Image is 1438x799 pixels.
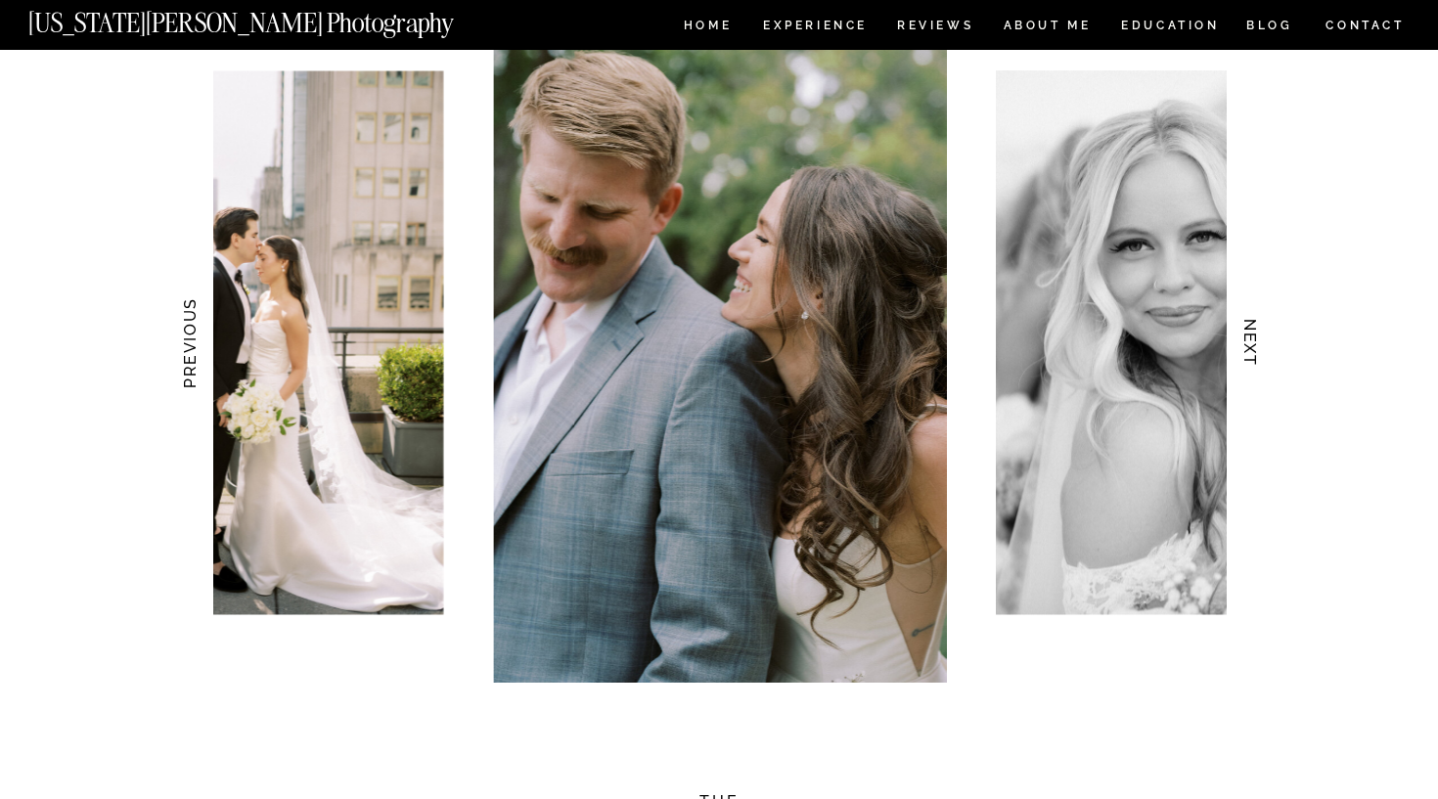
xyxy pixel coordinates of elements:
a: REVIEWS [897,20,970,36]
a: EDUCATION [1119,20,1222,36]
a: HOME [680,20,736,36]
h3: NEXT [1240,282,1261,405]
a: [US_STATE][PERSON_NAME] Photography [28,10,519,26]
a: ABOUT ME [1003,20,1092,36]
a: Experience [763,20,866,36]
a: BLOG [1246,20,1293,36]
a: CONTACT [1325,15,1406,36]
h3: PREVIOUS [179,282,200,405]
